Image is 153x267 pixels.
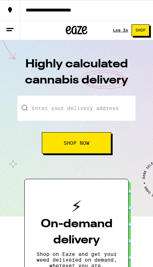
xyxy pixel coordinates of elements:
[64,140,89,146] span: Shop Now
[132,24,149,36] button: Shop
[36,216,117,248] h3: On-demand delivery
[113,28,128,32] div: Log In
[23,56,130,96] h1: Highly calculated cannabis delivery
[42,132,111,154] button: Shop Now
[135,28,145,32] span: Shop
[18,96,135,121] input: Enter your delivery address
